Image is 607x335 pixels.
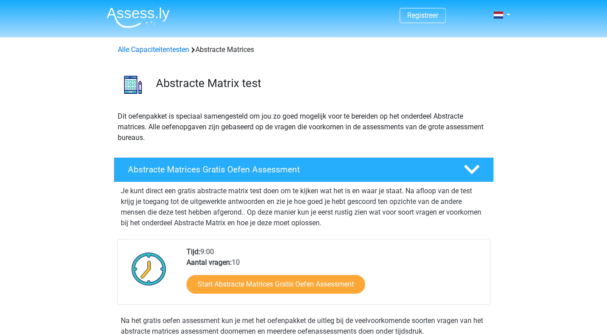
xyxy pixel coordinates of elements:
[114,44,493,55] div: Abstracte Matrices
[407,11,438,20] a: Registreer
[186,247,200,256] b: Tijd:
[107,7,170,28] img: Assessly
[127,247,171,291] img: Klok
[118,45,189,54] a: Alle Capaciteitentesten
[186,275,365,294] a: Start Abstracte Matrices Gratis Oefen Assessment
[156,76,487,90] h3: Abstracte Matrix test
[118,111,490,143] p: Dit oefenpakket is speciaal samengesteld om jou zo goed mogelijk voor te bereiden op het onderdee...
[128,164,449,175] h4: Abstracte Matrices Gratis Oefen Assessment
[114,66,152,104] img: abstracte matrices
[121,186,487,228] p: Je kunt direct een gratis abstracte matrix test doen om te kijken wat het is en waar je staat. Na...
[110,157,497,182] a: Abstracte Matrices Gratis Oefen Assessment
[180,247,489,304] div: 9:00 10
[186,258,232,267] b: Aantal vragen:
